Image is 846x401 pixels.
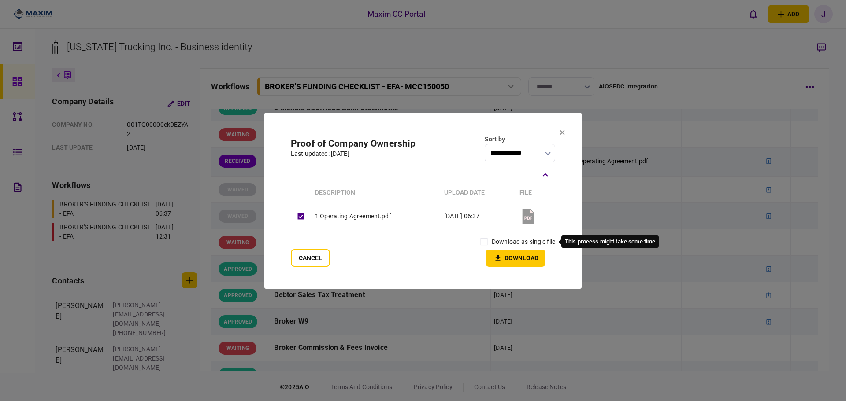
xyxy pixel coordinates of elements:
[291,249,330,267] button: Cancel
[515,183,555,203] th: file
[291,149,416,158] div: last updated: [DATE]
[440,203,515,230] td: [DATE] 06:37
[486,250,545,267] button: Download
[311,183,440,203] th: Description
[291,138,416,149] h2: Proof of Company Ownership
[485,135,555,144] div: Sort by
[440,183,515,203] th: upload date
[311,203,440,230] td: 1 Operating Agreement.pdf
[492,237,555,246] label: download as single file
